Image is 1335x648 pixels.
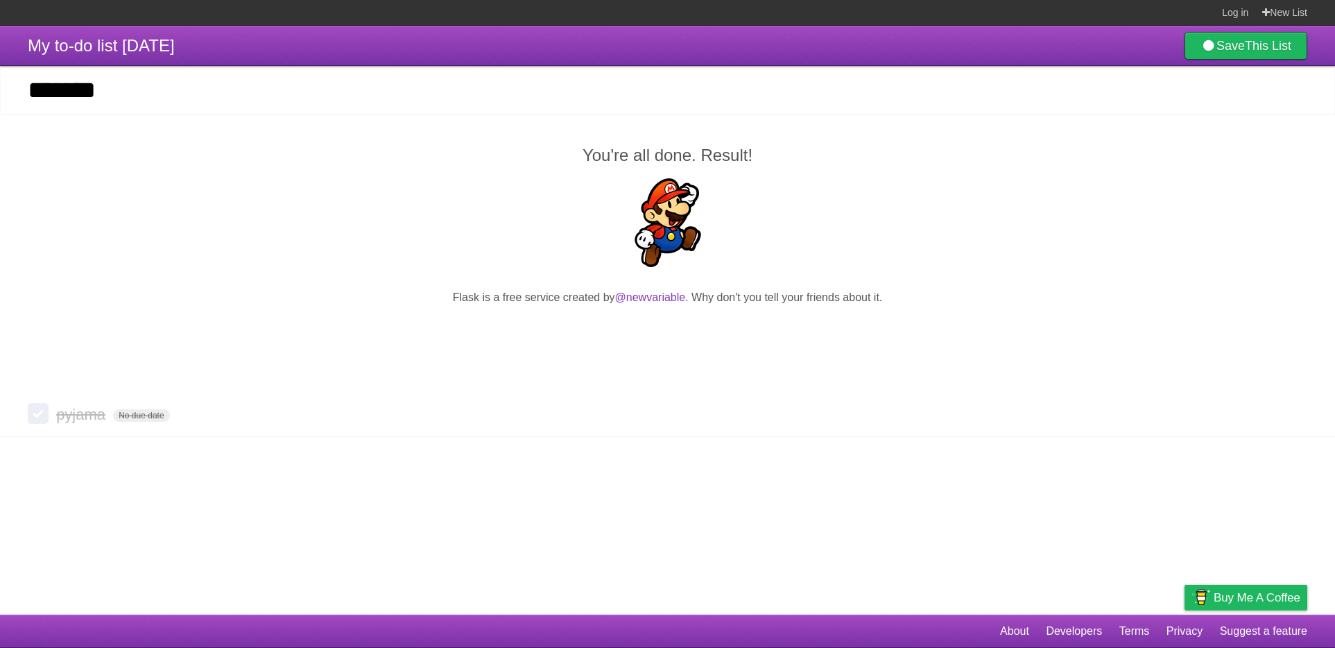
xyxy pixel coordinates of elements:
[1214,586,1300,610] span: Buy me a coffee
[56,406,109,423] span: pyjama
[623,178,712,267] img: Super Mario
[1119,618,1150,645] a: Terms
[1046,618,1102,645] a: Developers
[28,143,1307,168] h2: You're all done. Result!
[1220,618,1307,645] a: Suggest a feature
[1185,32,1307,60] a: SaveThis List
[1000,618,1029,645] a: About
[1185,585,1307,611] a: Buy me a coffee
[1245,39,1291,53] b: This List
[28,36,175,55] span: My to-do list [DATE]
[615,291,686,303] a: @newvariable
[1166,618,1203,645] a: Privacy
[642,323,693,343] iframe: X Post Button
[28,403,49,424] label: Done
[28,289,1307,306] p: Flask is a free service created by . Why don't you tell your friends about it.
[113,409,169,422] span: No due date
[1191,586,1210,609] img: Buy me a coffee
